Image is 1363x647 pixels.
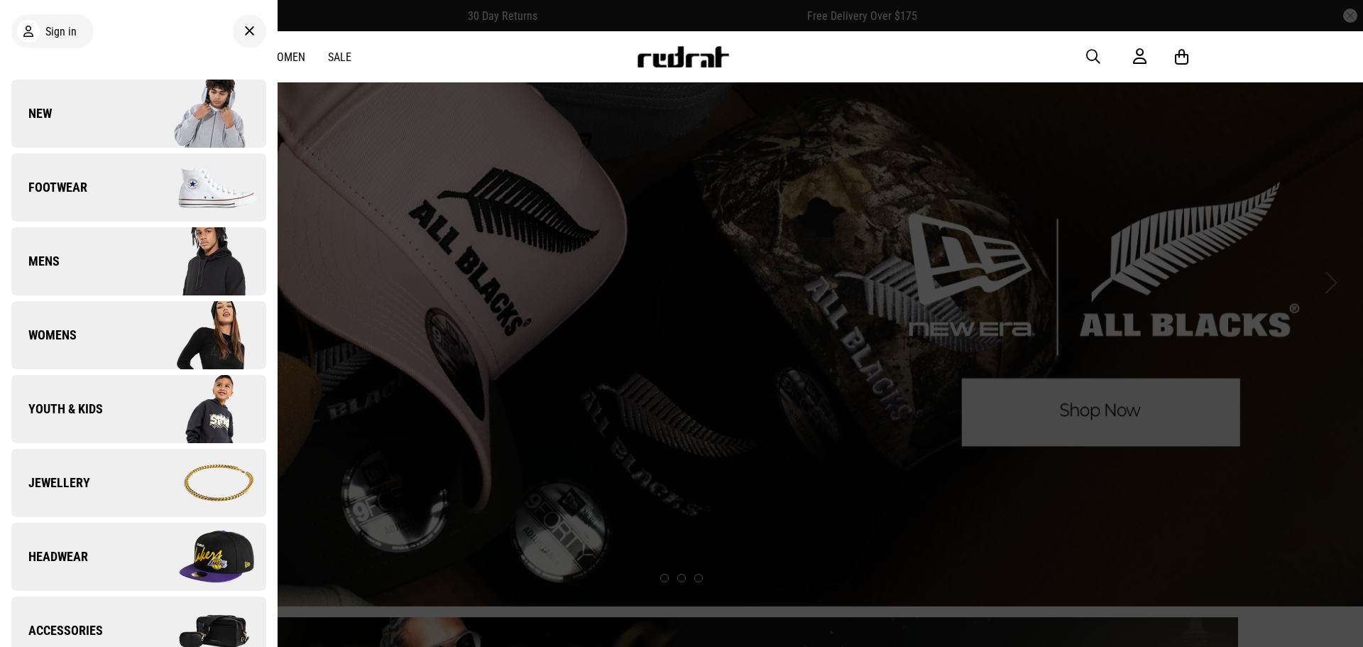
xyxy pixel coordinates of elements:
[636,46,730,67] img: Redrat logo
[268,50,305,64] a: Women
[11,105,52,122] span: New
[138,447,266,518] img: Company
[138,374,266,445] img: Company
[11,227,266,295] a: Mens Company
[138,152,266,223] img: Company
[45,25,77,38] span: Sign in
[11,6,54,48] button: Open LiveChat chat widget
[11,474,90,491] span: Jewellery
[11,301,266,369] a: Womens Company
[11,80,266,148] a: New Company
[11,523,266,591] a: Headwear Company
[11,153,266,222] a: Footwear Company
[11,622,103,639] span: Accessories
[138,78,266,149] img: Company
[11,449,266,517] a: Jewellery Company
[11,327,77,344] span: Womens
[11,401,103,418] span: Youth & Kids
[11,375,266,443] a: Youth & Kids Company
[11,253,60,270] span: Mens
[11,179,87,196] span: Footwear
[138,226,266,297] img: Company
[138,300,266,371] img: Company
[11,548,88,565] span: Headwear
[328,50,351,64] a: Sale
[138,521,266,592] img: Company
